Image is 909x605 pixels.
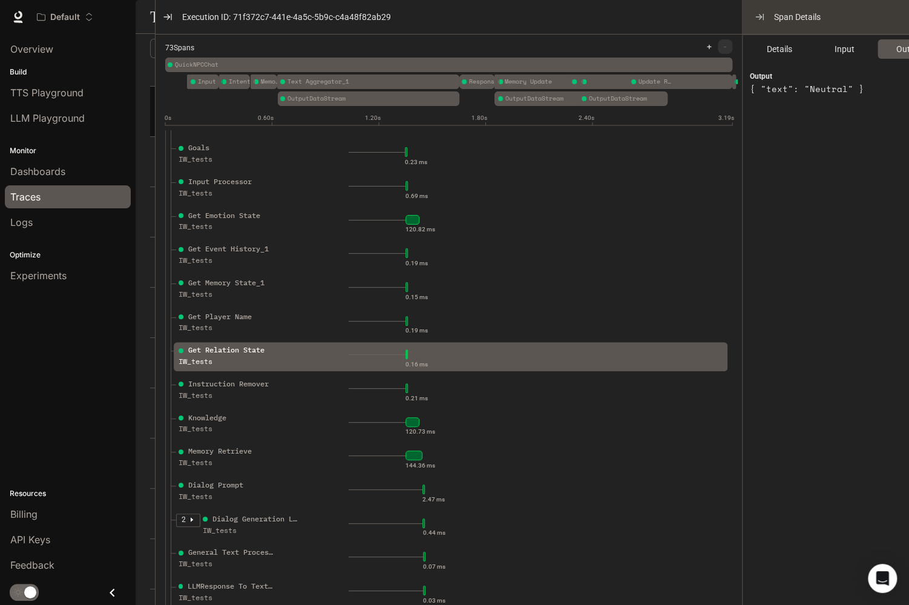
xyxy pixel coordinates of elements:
text: 0.60s [258,114,274,121]
article: 2 [182,514,186,526]
span: OutputDataStream [589,94,668,104]
span: Update Relation State [638,77,672,87]
div: Instruction Remover [188,379,269,390]
span: Memory Retrieve [261,77,281,87]
text: 1.20s [365,114,381,121]
div: IW_tests [179,592,275,604]
div: IW_tests [179,322,275,334]
span: Output [750,71,772,82]
div: Text Chunk Processor [495,74,499,89]
div: Get Event History_1 IW_tests [176,243,275,274]
div: Goals [251,74,254,89]
div: Get Emotion State IW_tests [176,210,275,240]
div: IW_tests [179,154,275,165]
div: IW_tests [179,356,275,368]
div: General Text Processor [188,547,276,558]
div: Get Memory State_1 IW_tests [176,277,275,308]
div: IW_tests [179,255,275,266]
span: Response Safety Check [469,77,499,87]
div: Response Safety Check [459,74,494,89]
div: Open Intercom Messenger [868,564,897,593]
div: Memory Update [495,74,732,89]
div: OutputDataStream [496,91,579,106]
div: Update Relation State [629,74,668,89]
span: QuickNPCChat [175,60,732,70]
div: IW_tests [179,491,275,503]
span: 71f372c7-441e-4a5c-5b9c-c4a48f82ab29 [233,10,391,24]
div: IW_tests [179,423,275,435]
div: Dialog Prompt [277,74,281,89]
div: Input (Text/Audio/Trigger/Action) [187,74,191,89]
text: 1.80s [471,114,487,121]
span: + [707,42,712,51]
h1: Traces [150,5,189,29]
button: Execution ID:71f372c7-441e-4a5c-5b9c-c4a48f82ab29 [177,7,410,27]
div: IW_tests [179,188,275,199]
div: Get Player Name IW_tests [176,311,275,342]
div: IW_tests [179,390,275,402]
div: 0.19 ms [405,259,428,268]
span: Text Aggregator_1 [287,77,459,87]
div: Text Stream Safety [494,74,498,89]
div: General Text Processor IW_tests [176,547,275,577]
span: caret-right [189,517,195,523]
button: Input [812,39,876,59]
div: Input Safety Check [188,74,219,89]
div: Instruction Remover IW_tests [176,379,275,409]
div: Memory Retrieve [251,74,277,89]
div: Update Emotion State [569,74,579,89]
div: Get Memory State_1 [188,277,264,289]
text: 2.40s [579,114,594,121]
button: Open workspace menu [31,5,99,29]
div: Goals [188,142,209,154]
div: Goals IW_tests [176,142,275,173]
div: 0.21 ms [405,394,428,403]
span: Status [150,58,179,91]
div: Save Memory [732,74,736,89]
span: Intent [229,77,251,87]
div: Knowledge IW_tests [176,412,275,443]
div: Get Relation State [251,74,255,89]
button: Details [747,39,811,59]
div: IW_tests [179,289,275,300]
div: Get Relation State [188,345,264,356]
div: 120.82 ms [405,225,435,234]
div: 2.47 ms [422,495,445,504]
div: 0.07 ms [423,562,445,572]
div: 0.44 ms [422,528,445,538]
div: LLMResponse To Text [629,74,632,89]
div: QuickNPCChat [165,58,732,72]
div: Get Relation State IW_tests [176,345,275,375]
span: Input [834,42,854,56]
div: Input Processor [188,176,252,188]
p: Default [50,12,80,22]
div: Knowledge [188,412,226,424]
div: Text Chunk Extractor [579,74,582,89]
div: IW_tests [179,221,275,233]
div: 144.36 ms [405,461,435,471]
span: OutputDataStream [505,94,579,104]
text: 0s [165,114,171,121]
div: Dialog Prompt [188,480,243,491]
button: - [718,39,732,54]
div: 120.73 ms [405,427,435,437]
div: OutputDataStream [278,91,459,106]
div: IW_tests [179,457,275,469]
div: Dialog Generation LLM [212,514,300,525]
div: IW_tests [203,525,300,537]
div: Indexed TTS [579,74,583,89]
button: + [702,39,717,54]
div: LLMResponse To TextStream [278,74,281,89]
div: Player Input [219,74,223,89]
div: OutputDataStream [579,91,668,106]
div: IW_tests [179,558,275,570]
div: Get Player Name [188,311,252,323]
span: 73 Spans [165,42,194,54]
div: Get Emotion State [188,210,260,222]
div: Input Processor IW_tests [176,176,275,207]
span: Execution ID: [182,10,231,24]
text: 3.19s [718,114,734,121]
span: Input Safety Check [198,77,224,87]
div: 0.23 ms [405,157,427,167]
div: Dialog Generation LLM IW_tests [200,514,300,544]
